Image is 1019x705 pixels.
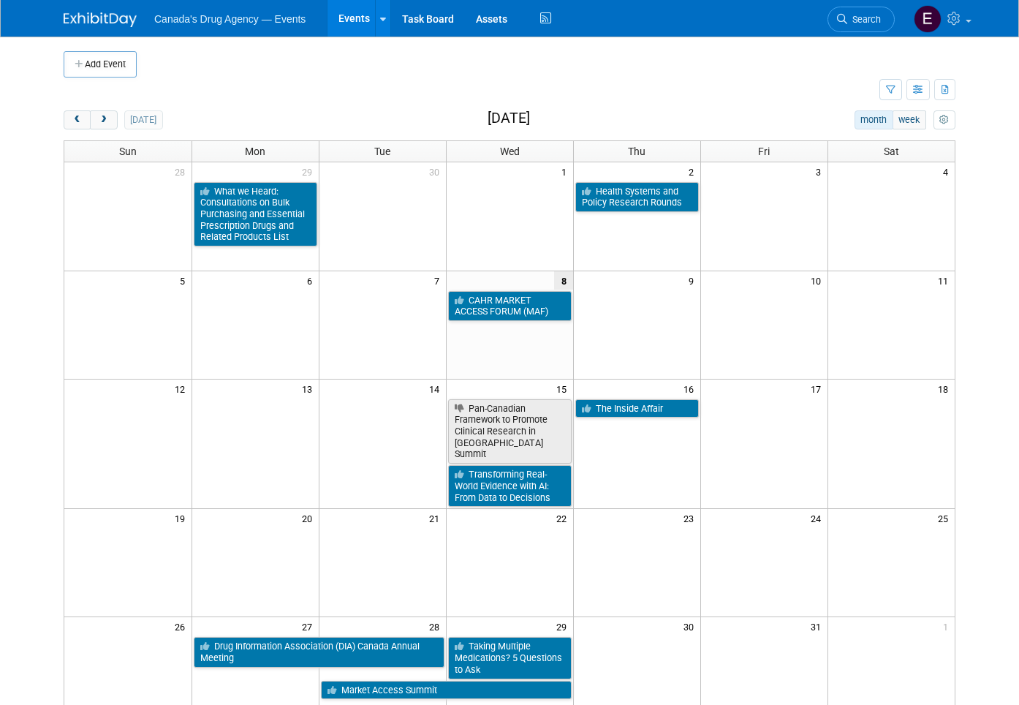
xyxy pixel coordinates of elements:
[178,271,192,290] span: 5
[374,146,390,157] span: Tue
[245,146,265,157] span: Mon
[173,509,192,527] span: 19
[682,380,700,398] span: 16
[809,380,827,398] span: 17
[90,110,117,129] button: next
[300,380,319,398] span: 13
[575,182,699,212] a: Health Systems and Policy Research Rounds
[194,182,317,247] a: What we Heard: Consultations on Bulk Purchasing and Essential Prescription Drugs and Related Prod...
[64,51,137,78] button: Add Event
[300,509,319,527] span: 20
[448,465,572,507] a: Transforming Real-World Evidence with AI: From Data to Decisions
[64,12,137,27] img: ExhibitDay
[687,271,700,290] span: 9
[893,110,926,129] button: week
[939,116,949,125] i: Personalize Calendar
[847,14,881,25] span: Search
[936,271,955,290] span: 11
[306,271,319,290] span: 6
[448,637,572,679] a: Taking Multiple Medications? 5 Questions to Ask
[500,146,520,157] span: Wed
[554,271,573,290] span: 8
[809,509,827,527] span: 24
[173,380,192,398] span: 12
[814,162,827,181] span: 3
[560,162,573,181] span: 1
[321,681,572,700] a: Market Access Summit
[942,162,955,181] span: 4
[555,617,573,636] span: 29
[555,509,573,527] span: 22
[682,509,700,527] span: 23
[154,13,306,25] span: Canada's Drug Agency — Events
[428,380,446,398] span: 14
[809,617,827,636] span: 31
[555,380,573,398] span: 15
[914,5,942,33] img: External Events
[428,509,446,527] span: 21
[575,399,699,418] a: The Inside Affair
[194,637,444,667] a: Drug Information Association (DIA) Canada Annual Meeting
[682,617,700,636] span: 30
[448,291,572,321] a: CAHR MARKET ACCESS FORUM (MAF)
[124,110,163,129] button: [DATE]
[827,7,895,32] a: Search
[855,110,893,129] button: month
[428,162,446,181] span: 30
[933,110,955,129] button: myCustomButton
[488,110,530,127] h2: [DATE]
[942,617,955,636] span: 1
[173,162,192,181] span: 28
[448,399,572,464] a: Pan-Canadian Framework to Promote Clinical Research in [GEOGRAPHIC_DATA] Summit
[687,162,700,181] span: 2
[119,146,137,157] span: Sun
[936,509,955,527] span: 25
[300,162,319,181] span: 29
[433,271,446,290] span: 7
[628,146,645,157] span: Thu
[809,271,827,290] span: 10
[64,110,91,129] button: prev
[300,617,319,636] span: 27
[173,617,192,636] span: 26
[758,146,770,157] span: Fri
[884,146,899,157] span: Sat
[936,380,955,398] span: 18
[428,617,446,636] span: 28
